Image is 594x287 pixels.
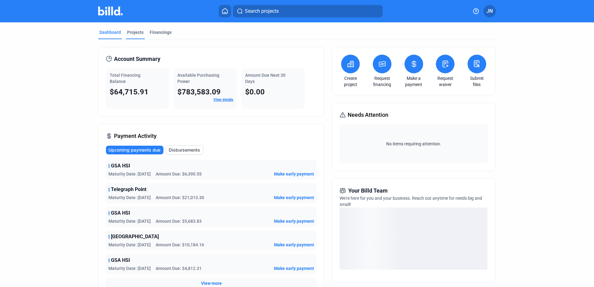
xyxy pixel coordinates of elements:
[245,7,279,15] span: Search projects
[108,265,151,271] span: Maturity Date: [DATE]
[245,88,265,96] span: $0.00
[487,7,493,15] span: JN
[371,75,393,88] a: Request financing
[274,265,314,271] button: Make early payment
[108,147,160,153] span: Upcoming payments due
[403,75,425,88] a: Make a payment
[177,88,221,96] span: $783,583.09
[177,73,219,84] span: Available Purchasing Power
[156,242,204,248] span: Amount Due: $10,184.16
[166,145,203,155] button: Disbursements
[99,29,121,35] div: Dashboard
[108,242,151,248] span: Maturity Date: [DATE]
[150,29,171,35] div: Financings
[108,194,151,201] span: Maturity Date: [DATE]
[348,111,388,119] span: Needs Attention
[340,207,487,270] div: loading
[156,265,202,271] span: Amount Due: $4,812.31
[127,29,144,35] div: Projects
[169,147,200,153] span: Disbursements
[483,5,496,17] button: JN
[111,162,130,170] span: GSA HSI
[106,146,163,154] button: Upcoming payments due
[108,218,151,224] span: Maturity Date: [DATE]
[108,171,151,177] span: Maturity Date: [DATE]
[434,75,456,88] a: Request waiver
[111,186,146,193] span: Telegraph Point
[274,242,314,248] button: Make early payment
[111,257,130,264] span: GSA HSI
[340,75,361,88] a: Create project
[245,73,286,84] span: Amount Due Next 30 Days
[233,5,383,17] button: Search projects
[340,196,482,207] span: We're here for you and your business. Reach out anytime for needs big and small!
[213,98,233,102] a: View details
[114,55,160,63] span: Account Summary
[342,141,485,147] span: No items requiring attention.
[110,88,148,96] span: $64,715.91
[110,73,140,84] span: Total Financing Balance
[466,75,488,88] a: Submit files
[111,233,159,240] span: [GEOGRAPHIC_DATA]
[156,218,202,224] span: Amount Due: $5,683.83
[274,194,314,201] button: Make early payment
[156,194,204,201] span: Amount Due: $21,013.30
[274,171,314,177] button: Make early payment
[274,218,314,224] button: Make early payment
[114,132,157,140] span: Payment Activity
[201,280,222,286] button: View more
[156,171,202,177] span: Amount Due: $6,390.55
[348,186,388,195] span: Your Billd Team
[98,7,123,16] img: Billd Company Logo
[111,209,130,217] span: GSA HSI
